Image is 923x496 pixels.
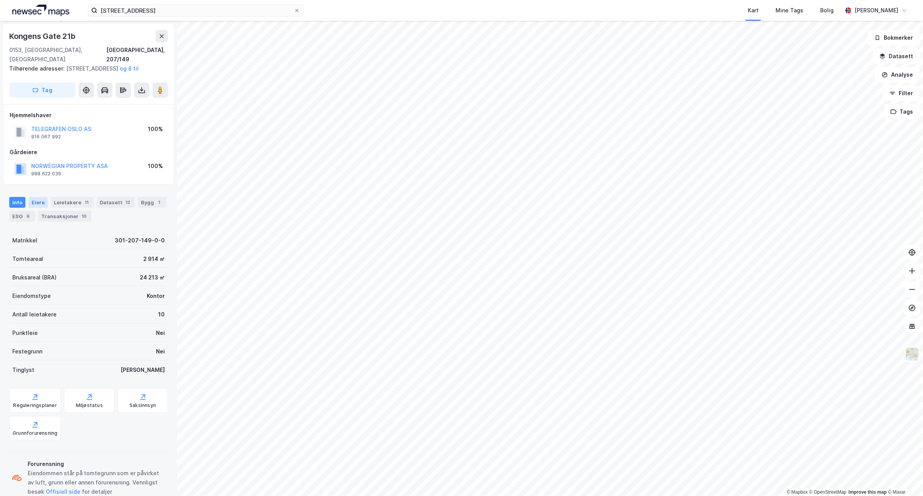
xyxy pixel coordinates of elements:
a: Mapbox [787,489,808,495]
a: Improve this map [849,489,887,495]
div: Hjemmelshaver [10,111,168,120]
div: Tomteareal [12,254,43,264]
div: [PERSON_NAME] [121,365,165,375]
div: Forurensning [28,459,165,469]
div: 11 [83,198,90,206]
img: logo.a4113a55bc3d86da70a041830d287a7e.svg [12,5,69,16]
div: 24 213 ㎡ [140,273,165,282]
button: Filter [883,86,920,101]
div: Grunnforurensning [13,430,57,436]
button: Tags [884,104,920,119]
div: 100% [148,161,163,171]
div: Saksinnsyn [129,402,156,409]
div: Bolig [820,6,834,15]
div: 0153, [GEOGRAPHIC_DATA], [GEOGRAPHIC_DATA] [9,45,106,64]
iframe: Chat Widget [884,459,923,496]
div: 100% [148,124,163,134]
button: Datasett [873,49,920,64]
div: 916 067 992 [31,134,61,140]
span: Tilhørende adresser: [9,65,66,72]
div: 12 [124,198,132,206]
div: Bygg [138,197,166,208]
div: 1 [156,198,163,206]
button: Bokmerker [868,30,920,45]
div: Bruksareal (BRA) [12,273,57,282]
a: OpenStreetMap [809,489,847,495]
div: 10 [80,212,88,220]
div: 10 [158,310,165,319]
div: 2 914 ㎡ [143,254,165,264]
div: 301-207-149-0-0 [115,236,165,245]
div: Mine Tags [776,6,803,15]
div: Punktleie [12,328,38,338]
img: Z [905,347,920,361]
div: 6 [24,212,32,220]
div: ESG [9,211,35,222]
div: Miljøstatus [76,402,103,409]
div: [PERSON_NAME] [854,6,898,15]
div: Reguleringsplaner [13,402,57,409]
div: [STREET_ADDRESS] [9,64,162,73]
div: Kontor [147,291,165,301]
button: Tag [9,82,75,98]
div: Eiere [28,197,48,208]
div: Datasett [97,197,135,208]
div: Kart [748,6,759,15]
div: Kontrollprogram for chat [884,459,923,496]
div: Info [9,197,25,208]
div: Kongens Gate 21b [9,30,77,42]
div: Antall leietakere [12,310,57,319]
div: Matrikkel [12,236,37,245]
div: Transaksjoner [38,211,91,222]
div: Eiendomstype [12,291,51,301]
div: Tinglyst [12,365,34,375]
div: Nei [156,347,165,356]
div: Festegrunn [12,347,42,356]
div: 988 622 036 [31,171,61,177]
div: [GEOGRAPHIC_DATA], 207/149 [106,45,168,64]
div: Nei [156,328,165,338]
input: Søk på adresse, matrikkel, gårdeiere, leietakere eller personer [97,5,294,16]
div: Gårdeiere [10,148,168,157]
div: Leietakere [51,197,94,208]
button: Analyse [875,67,920,82]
